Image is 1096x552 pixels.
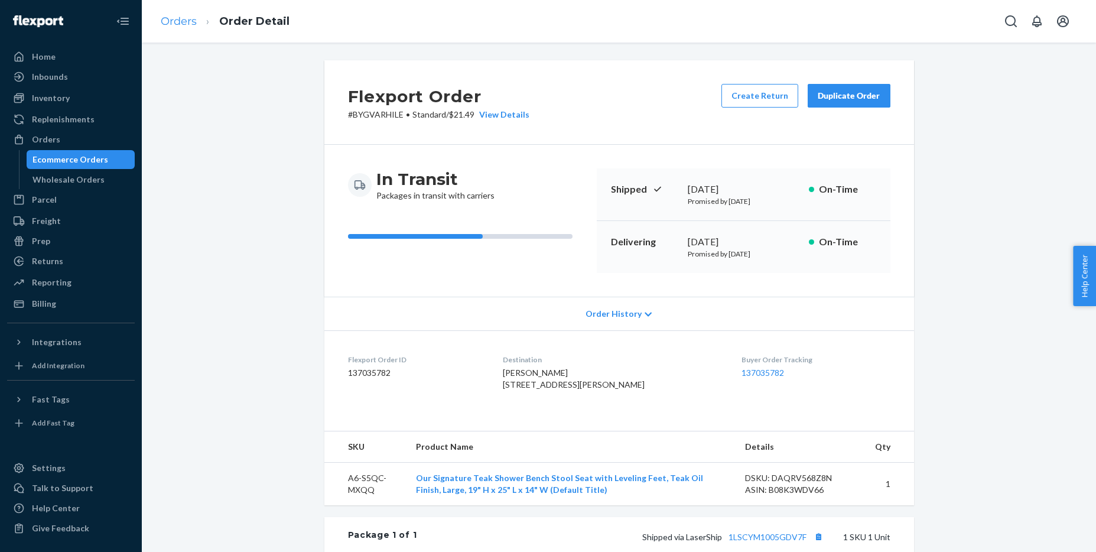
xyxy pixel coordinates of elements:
[1051,9,1075,33] button: Open account menu
[33,19,58,28] div: v 4.0.25
[32,235,50,247] div: Prep
[736,431,866,463] th: Details
[7,110,135,129] a: Replenishments
[688,196,799,206] p: Promised by [DATE]
[7,212,135,230] a: Freight
[586,308,642,320] span: Order History
[32,215,61,227] div: Freight
[7,252,135,271] a: Returns
[808,84,890,108] button: Duplicate Order
[151,4,299,39] ol: breadcrumbs
[32,92,70,104] div: Inventory
[376,168,495,202] div: Packages in transit with carriers
[32,336,82,348] div: Integrations
[32,154,108,165] div: Ecommerce Orders
[406,109,410,119] span: •
[688,183,799,196] div: [DATE]
[7,519,135,538] button: Give Feedback
[32,194,57,206] div: Parcel
[503,355,723,365] dt: Destination
[7,479,135,498] a: Talk to Support
[7,47,135,66] a: Home
[999,9,1023,33] button: Open Search Box
[406,431,736,463] th: Product Name
[741,355,890,365] dt: Buyer Order Tracking
[811,529,827,544] button: Copy tracking number
[31,31,130,40] div: Domain: [DOMAIN_NAME]
[7,67,135,86] a: Inbounds
[32,69,41,78] img: tab_domain_overview_orange.svg
[32,522,89,534] div: Give Feedback
[729,532,806,542] a: 1LSCYM1005GDV7F
[7,499,135,518] a: Help Center
[611,235,678,249] p: Delivering
[474,109,529,121] button: View Details
[819,183,876,196] p: On-Time
[7,89,135,108] a: Inventory
[865,431,913,463] th: Qty
[32,71,68,83] div: Inbounds
[503,368,645,389] span: [PERSON_NAME] [STREET_ADDRESS][PERSON_NAME]
[27,170,135,189] a: Wholesale Orders
[118,69,127,78] img: tab_keywords_by_traffic_grey.svg
[1025,9,1049,33] button: Open notifications
[32,482,93,494] div: Talk to Support
[32,134,60,145] div: Orders
[7,130,135,149] a: Orders
[611,183,678,196] p: Shipped
[376,168,495,190] h3: In Transit
[161,15,197,28] a: Orders
[19,31,28,40] img: website_grey.svg
[348,355,484,365] dt: Flexport Order ID
[19,19,28,28] img: logo_orange.svg
[219,15,290,28] a: Order Detail
[13,15,63,27] img: Flexport logo
[32,255,63,267] div: Returns
[131,70,199,77] div: Keywords by Traffic
[7,390,135,409] button: Fast Tags
[818,90,880,102] div: Duplicate Order
[819,235,876,249] p: On-Time
[865,463,913,506] td: 1
[745,484,856,496] div: ASIN: B08K3WDV66
[7,190,135,209] a: Parcel
[417,529,890,544] div: 1 SKU 1 Unit
[32,418,74,428] div: Add Fast Tag
[348,109,529,121] p: # BYGVARHILE / $21.49
[32,361,84,371] div: Add Integration
[416,473,703,495] a: Our Signature Teak Shower Bench Stool Seat with Leveling Feet, Teak Oil Finish, Large, 19" H x 25...
[348,529,417,544] div: Package 1 of 1
[688,249,799,259] p: Promised by [DATE]
[7,356,135,375] a: Add Integration
[741,368,784,378] a: 137035782
[348,367,484,379] dd: 137035782
[688,235,799,249] div: [DATE]
[412,109,446,119] span: Standard
[45,70,106,77] div: Domain Overview
[721,84,798,108] button: Create Return
[32,174,105,186] div: Wholesale Orders
[7,294,135,313] a: Billing
[642,532,827,542] span: Shipped via LaserShip
[7,333,135,352] button: Integrations
[32,113,95,125] div: Replenishments
[7,414,135,433] a: Add Fast Tag
[1073,246,1096,306] button: Help Center
[348,84,529,109] h2: Flexport Order
[7,232,135,251] a: Prep
[324,463,407,506] td: A6-S5QC-MXQQ
[111,9,135,33] button: Close Navigation
[7,459,135,478] a: Settings
[7,273,135,292] a: Reporting
[27,150,135,169] a: Ecommerce Orders
[745,472,856,484] div: DSKU: DAQRV568Z8N
[32,51,56,63] div: Home
[32,462,66,474] div: Settings
[32,298,56,310] div: Billing
[32,277,71,288] div: Reporting
[324,431,407,463] th: SKU
[32,394,70,405] div: Fast Tags
[32,502,80,514] div: Help Center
